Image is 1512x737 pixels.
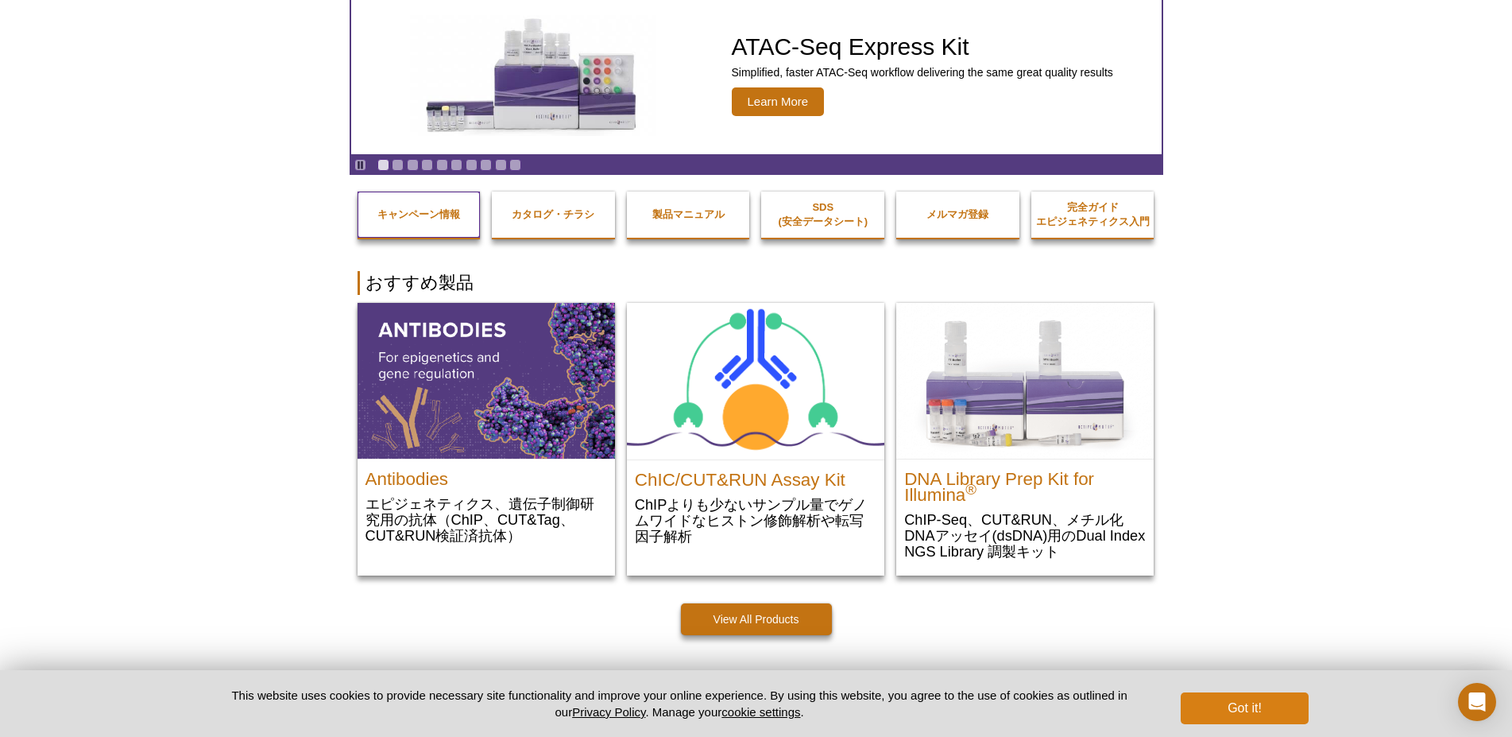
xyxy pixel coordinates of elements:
h2: ATAC-Seq Express Kit [732,35,1113,59]
a: Go to slide 6 [451,159,462,171]
h2: ChIC/CUT&RUN Assay Kit [635,464,876,488]
a: 製品マニュアル [627,192,750,238]
p: エピジェネティクス、遺伝子制御研究用の抗体（ChIP、CUT&Tag、CUT&RUN検証済抗体） [365,495,607,544]
strong: SDS (安全データシート) [778,201,868,227]
a: メルマガ登録 [896,192,1019,238]
p: This website uses cookies to provide necessary site functionality and improve your online experie... [204,687,1155,720]
strong: キャンペーン情報 [377,208,460,220]
a: Go to slide 10 [509,159,521,171]
h2: DNA Library Prep Kit for Illumina [904,464,1146,503]
a: All Antibodies Antibodies エピジェネティクス、遺伝子制御研究用の抗体（ChIP、CUT&Tag、CUT&RUN検証済抗体） [358,303,615,560]
strong: メルマガ登録 [926,208,988,220]
a: キャンペーン情報 [358,192,481,238]
span: Learn More [732,87,825,116]
p: ChIP-Seq、CUT&RUN、メチル化DNAアッセイ(dsDNA)用のDual Index NGS Library 調製キット [904,511,1146,560]
a: 完全ガイドエピジェネティクス入門 [1031,184,1154,245]
button: Got it! [1181,692,1308,724]
a: Go to slide 3 [407,159,419,171]
p: ChIPよりも少ないサンプル量でゲノムワイドなヒストン修飾解析や転写因子解析 [635,496,876,545]
img: ChIC/CUT&RUN Assay Kit [627,303,884,460]
strong: カタログ・チラシ [512,208,594,220]
strong: 完全ガイド エピジェネティクス入門 [1036,201,1150,227]
a: Go to slide 1 [377,159,389,171]
a: View All Products [681,603,832,635]
a: Privacy Policy [572,705,645,719]
p: Simplified, faster ATAC-Seq workflow delivering the same great quality results [732,65,1113,80]
a: Go to slide 9 [495,159,507,171]
a: DNA Library Prep Kit for Illumina DNA Library Prep Kit for Illumina® ChIP-Seq、CUT&RUN、メチル化DNAアッセイ... [896,303,1154,576]
a: Go to slide 8 [480,159,492,171]
a: Go to slide 5 [436,159,448,171]
a: Go to slide 4 [421,159,433,171]
button: cookie settings [721,705,800,719]
a: SDS(安全データシート) [761,184,884,245]
div: Open Intercom Messenger [1458,683,1496,721]
a: Go to slide 7 [466,159,478,171]
strong: 製品マニュアル [652,208,725,220]
sup: ® [965,481,976,498]
h2: Antibodies [365,464,607,487]
img: DNA Library Prep Kit for Illumina [896,303,1154,459]
a: Go to slide 2 [392,159,404,171]
h2: おすすめ製品 [358,271,1155,295]
img: ATAC-Seq Express Kit [402,15,664,136]
img: All Antibodies [358,303,615,459]
a: カタログ・チラシ [492,192,615,238]
a: ChIC/CUT&RUN Assay Kit ChIC/CUT&RUN Assay Kit ChIPよりも少ないサンプル量でゲノムワイドなヒストン修飾解析や転写因子解析 [627,303,884,561]
a: Toggle autoplay [354,159,366,171]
